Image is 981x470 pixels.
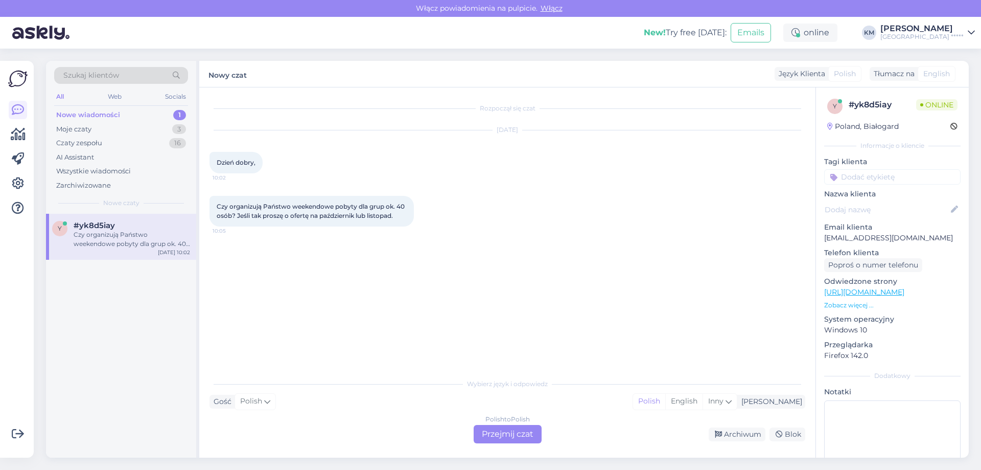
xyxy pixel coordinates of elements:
span: 10:02 [213,174,251,182]
div: Zarchiwizowane [56,181,111,191]
div: Dodatkowy [824,371,961,381]
span: Nowe czaty [103,198,139,208]
span: #yk8d5iay [74,221,115,230]
div: Socials [163,90,188,103]
p: Telefon klienta [824,248,961,258]
div: 1 [173,110,186,120]
p: System operacyjny [824,314,961,325]
div: Tłumacz na [870,69,915,79]
b: New! [644,28,666,37]
span: English [923,69,950,79]
div: Poland, Białogard [827,121,899,132]
div: Archiwum [709,428,765,441]
a: [PERSON_NAME][GEOGRAPHIC_DATA] ***** [880,25,975,41]
span: Dzień dobry, [217,159,255,166]
div: Web [106,90,124,103]
span: Online [916,99,957,110]
div: Czy organizują Państwo weekendowe pobyty dla grup ok. 40 osób? Jeśli tak proszę o ofertę na paźdz... [74,230,190,249]
p: Tagi klienta [824,156,961,167]
div: KM [862,26,876,40]
span: Inny [708,396,723,406]
div: [PERSON_NAME] [737,396,802,407]
div: Informacje o kliencie [824,141,961,150]
p: [EMAIL_ADDRESS][DOMAIN_NAME] [824,233,961,243]
div: English [665,394,703,409]
div: Wszystkie wiadomości [56,166,131,176]
div: 3 [172,124,186,135]
span: y [58,225,62,232]
div: Język Klienta [775,69,825,79]
button: Emails [731,23,771,42]
div: Przejmij czat [474,425,542,443]
p: Notatki [824,387,961,397]
p: Odwiedzone strony [824,276,961,287]
input: Dodać etykietę [824,169,961,185]
div: Rozpoczął się czat [209,104,805,113]
span: Polish [240,396,262,407]
div: online [783,24,837,42]
div: Polish to Polish [485,415,530,424]
p: Zobacz więcej ... [824,301,961,310]
div: AI Assistant [56,152,94,163]
img: Askly Logo [8,69,28,88]
span: Szukaj klientów [63,70,119,81]
div: All [54,90,66,103]
input: Dodaj nazwę [825,204,949,215]
p: Windows 10 [824,325,961,335]
div: [DATE] 10:02 [158,249,190,256]
div: Polish [633,394,665,409]
a: [URL][DOMAIN_NAME] [824,287,904,297]
div: Blok [769,428,805,441]
p: Firefox 142.0 [824,350,961,361]
span: 10:05 [213,227,251,235]
span: Włącz [538,4,566,13]
div: Nowe wiadomości [56,110,120,120]
div: [DATE] [209,125,805,135]
p: Email klienta [824,222,961,233]
div: Wybierz język i odpowiedz [209,379,805,389]
span: y [833,102,837,110]
p: Przeglądarka [824,340,961,350]
div: Czaty zespołu [56,138,102,148]
span: Polish [834,69,856,79]
div: [PERSON_NAME] [880,25,964,33]
div: 16 [169,138,186,148]
div: # yk8d5iay [849,99,916,111]
div: Poproś o numer telefonu [824,258,922,272]
p: Nazwa klienta [824,189,961,199]
label: Nowy czat [208,67,247,81]
span: Czy organizują Państwo weekendowe pobyty dla grup ok. 40 osób? Jeśli tak proszę o ofertę na paźdz... [217,203,406,219]
div: Gość [209,396,231,407]
div: Moje czaty [56,124,91,135]
div: Try free [DATE]: [644,27,727,39]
